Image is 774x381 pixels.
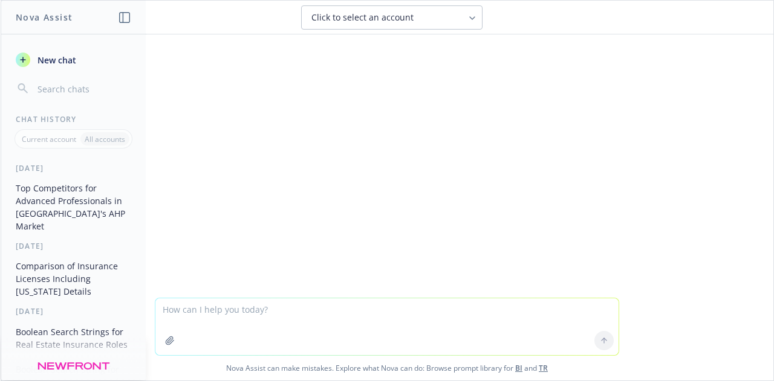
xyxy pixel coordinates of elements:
[539,363,548,373] a: TR
[1,114,146,124] div: Chat History
[22,134,76,144] p: Current account
[11,256,136,301] button: Comparison of Insurance Licenses Including [US_STATE] Details
[301,5,483,30] button: Click to select an account
[5,356,769,380] span: Nova Assist can make mistakes. Explore what Nova can do: Browse prompt library for and
[311,11,414,24] span: Click to select an account
[1,241,146,251] div: [DATE]
[11,49,136,71] button: New chat
[35,80,131,97] input: Search chats
[16,11,73,24] h1: Nova Assist
[85,134,125,144] p: All accounts
[1,163,146,173] div: [DATE]
[35,54,76,66] span: New chat
[1,306,146,316] div: [DATE]
[11,178,136,236] button: Top Competitors for Advanced Professionals in [GEOGRAPHIC_DATA]'s AHP Market
[11,322,136,354] button: Boolean Search Strings for Real Estate Insurance Roles
[515,363,522,373] a: BI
